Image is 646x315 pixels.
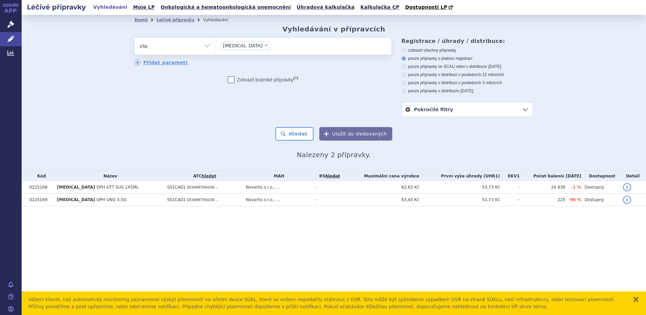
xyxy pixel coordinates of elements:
[403,3,456,12] a: Dostupnosti LP
[325,174,340,178] del: hledat
[57,185,95,190] span: [MEDICAL_DATA]
[344,181,419,194] td: 62,63 Kč
[419,171,500,181] th: První výše úhrady (UHR1)
[500,194,520,206] td: -
[401,64,533,69] label: pouze přípravky ve SCAU nebo v distribuci
[26,194,54,206] td: 0225169
[264,43,268,47] span: ×
[313,194,344,206] td: -
[500,181,520,194] td: -
[202,174,216,178] a: hledat
[401,80,533,86] label: pouze přípravky v distribuci v posledních 3 měsících
[134,18,148,22] a: Domů
[134,59,188,66] a: Přidat parametr
[632,296,639,303] button: zavřít
[358,3,402,12] a: Kalkulačka CP
[623,196,631,204] a: detail
[401,38,533,44] h3: Registrace / úhrady / distribuce:
[22,2,91,12] h2: Léčivé přípravky
[57,197,95,202] span: [MEDICAL_DATA]
[167,197,185,202] span: S01CA01
[620,171,646,181] th: Detail
[156,18,194,22] a: Léčivé přípravky
[405,4,447,10] span: Dostupnosti LP
[242,194,312,206] td: Novartis s.r.o., ...
[485,64,501,69] span: v [DATE]
[457,89,473,93] span: v [DATE]
[313,171,344,181] th: RS
[401,56,533,61] label: pouze přípravky s platnou registrací
[96,185,139,190] span: OPH GTT SUS 1X5ML
[26,171,54,181] th: Kód
[313,181,344,194] td: -
[28,296,626,310] div: Vážení klienti, náš automatický monitoring zaznamenal výskyt písemností na úřední desce SÚKL, kte...
[228,76,298,83] label: Zobrazit bratrské přípravky
[581,194,620,206] td: Dostupný
[187,186,219,189] span: DEXAMETHASON ...
[623,183,631,191] a: detail
[344,171,419,181] th: Maximální cena výrobce
[242,181,312,194] td: Novartis s.r.o., ...
[293,76,298,80] abbr: (?)
[295,3,357,12] a: Úhradová kalkulačka
[520,181,565,194] td: 24 838
[401,88,533,94] label: pouze přípravky v distribuci
[203,15,237,25] li: Vyhledávání
[562,174,581,178] span: v [DATE]
[319,127,392,141] button: Uložit do sledovaných
[54,171,164,181] th: Název
[242,171,312,181] th: MAH
[401,72,533,77] label: pouze přípravky v distribuci v posledních 12 měsících
[26,181,54,194] td: 0225168
[131,3,157,12] a: Moje LP
[275,127,314,141] button: Hledat
[520,194,565,206] td: 225
[325,174,340,178] a: vyhledávání neobsahuje žádnou platnou referenční skupinu
[164,171,242,181] th: ATC
[187,198,219,202] span: DEXAMETHASON ...
[402,102,533,117] a: Pokročilé filtry
[401,48,533,53] label: zobrazit všechny přípravky
[419,194,500,206] td: 53,73 Kč
[167,185,185,190] span: S01CA01
[581,171,620,181] th: Dostupnost
[91,3,129,12] a: Vyhledávání
[272,41,275,50] input: [MEDICAL_DATA]
[571,185,581,190] span: -1 %
[344,194,419,206] td: 63,45 Kč
[520,171,581,181] th: Počet balení
[282,25,386,33] h2: Vyhledávání v přípravcích
[419,181,500,194] td: 53,73 Kč
[158,3,293,12] a: Onkologická a hematoonkologická onemocnění
[500,171,520,181] th: EKV1
[223,43,263,48] span: [MEDICAL_DATA]
[569,197,581,202] span: -96 %
[581,181,620,194] td: Dostupný
[96,197,126,202] span: OPH UNG 3,5G
[297,151,371,159] span: Nalezeny 2 přípravky.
